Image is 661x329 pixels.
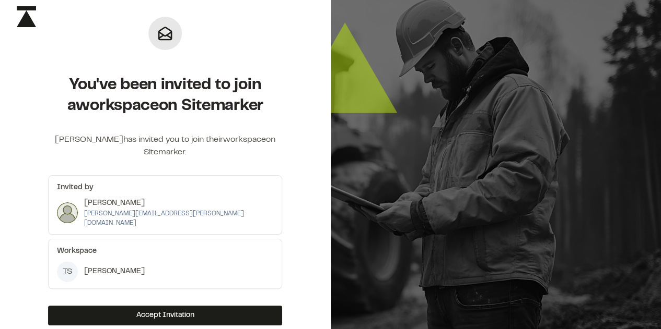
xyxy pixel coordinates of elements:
p: [PERSON_NAME][EMAIL_ADDRESS][PERSON_NAME][DOMAIN_NAME] [84,209,273,228]
span: TS [57,261,78,282]
button: Accept Invitation [48,306,282,325]
img: icon-black-rebrand.svg [17,6,36,27]
p: [PERSON_NAME] [84,266,145,277]
h1: You've been invited to join a workspace on Sitemarker [48,75,282,117]
img: photo [57,202,78,223]
p: [PERSON_NAME] has invited you to join their workspace on Sitemarker. [48,133,282,159]
p: [PERSON_NAME] [84,198,273,209]
h4: Workspace [57,246,273,257]
h4: Invited by [57,182,273,193]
